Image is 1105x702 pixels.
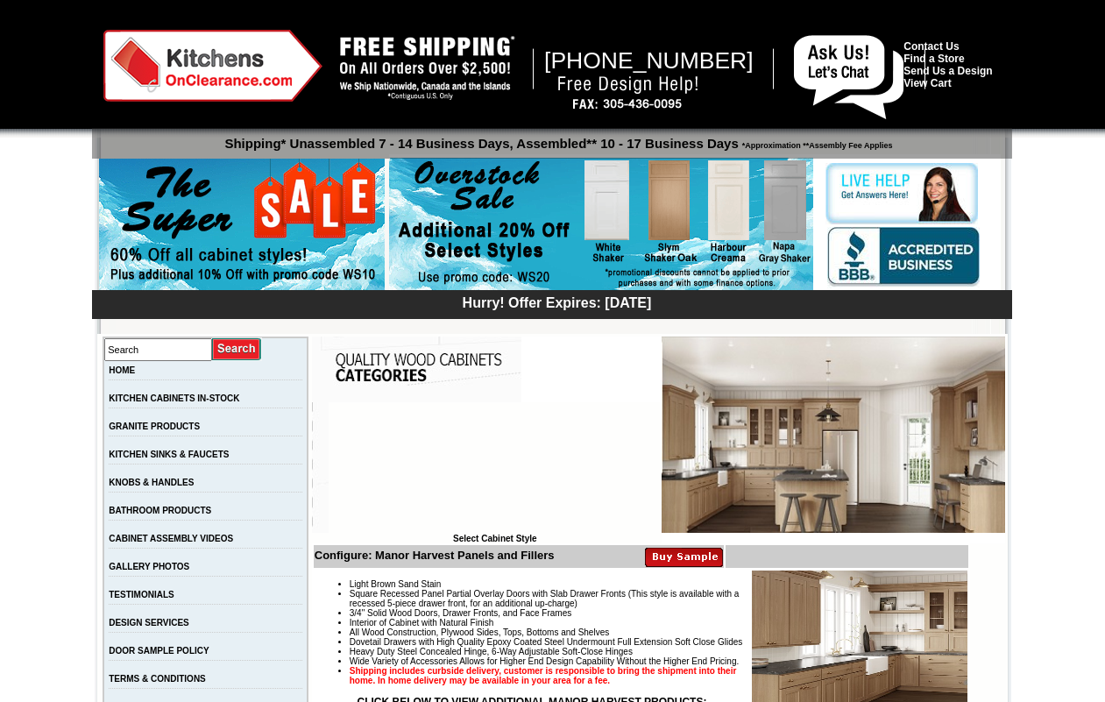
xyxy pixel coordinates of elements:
a: Contact Us [903,40,959,53]
span: 3/4" Solid Wood Doors, Drawer Fronts, and Face Frames [350,608,571,618]
a: DESIGN SERVICES [109,618,189,628]
span: Light Brown Sand Stain [350,579,442,589]
a: DOOR SAMPLE POLICY [109,646,209,656]
span: Interior of Cabinet with Natural Finish [350,618,494,628]
span: All Wood Construction, Plywood Sides, Tops, Bottoms and Shelves [350,628,609,637]
span: Heavy Duty Steel Concealed Hinge, 6-Way Adjustable Soft-Close Hinges [350,647,633,656]
span: Wide Variety of Accessories Allows for Higher End Design Capability Without the Higher End Pricing. [350,656,739,666]
a: Send Us a Design [903,65,992,77]
a: Find a Store [903,53,964,65]
img: Kitchens on Clearance Logo [103,30,322,102]
a: GRANITE PRODUCTS [109,422,200,431]
a: KNOBS & HANDLES [109,478,194,487]
img: Manor Harvest [662,337,1005,533]
b: Configure: Manor Harvest Panels and Fillers [315,549,555,562]
iframe: Browser incompatible [329,402,662,534]
span: *Approximation **Assembly Fee Applies [739,137,893,150]
a: KITCHEN CABINETS IN-STOCK [109,394,239,403]
b: Select Cabinet Style [453,534,537,543]
span: Square Recessed Panel Partial Overlay Doors with Slab Drawer Fronts (This style is available with... [350,589,740,608]
input: Submit [212,337,262,361]
p: Shipping* Unassembled 7 - 14 Business Days, Assembled** 10 - 17 Business Days [101,128,1012,151]
span: [PHONE_NUMBER] [544,47,754,74]
div: Hurry! Offer Expires: [DATE] [101,293,1012,311]
a: GALLERY PHOTOS [109,562,189,571]
a: CABINET ASSEMBLY VIDEOS [109,534,233,543]
a: View Cart [903,77,951,89]
a: KITCHEN SINKS & FAUCETS [109,450,229,459]
a: HOME [109,365,135,375]
a: TESTIMONIALS [109,590,174,599]
span: Dovetail Drawers with High Quality Epoxy Coated Steel Undermount Full Extension Soft Close Glides [350,637,743,647]
strong: Shipping includes curbside delivery, customer is responsible to bring the shipment into their hom... [350,666,737,685]
a: BATHROOM PRODUCTS [109,506,211,515]
a: TERMS & CONDITIONS [109,674,206,684]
